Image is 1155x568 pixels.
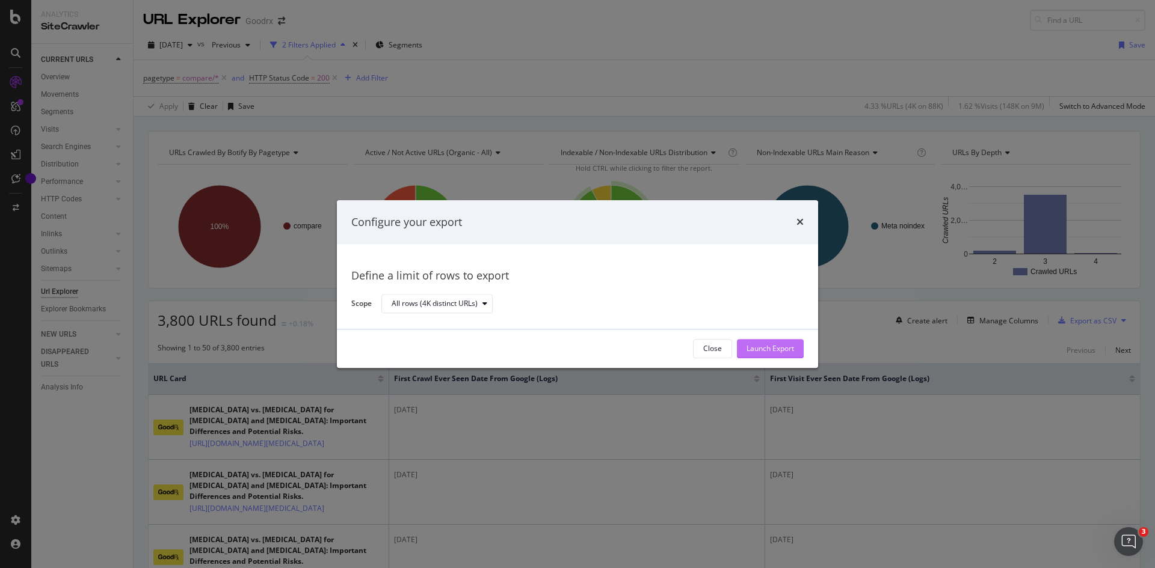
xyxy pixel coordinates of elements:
button: All rows (4K distinct URLs) [381,295,493,314]
div: All rows (4K distinct URLs) [392,301,478,308]
button: Close [693,339,732,358]
div: Close [703,344,722,354]
label: Scope [351,298,372,311]
iframe: Intercom live chat [1114,527,1143,556]
div: Define a limit of rows to export [351,269,804,284]
div: Launch Export [747,344,794,354]
div: times [796,215,804,230]
span: 3 [1139,527,1148,537]
div: Configure your export [351,215,462,230]
button: Launch Export [737,339,804,358]
div: modal [337,200,818,368]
